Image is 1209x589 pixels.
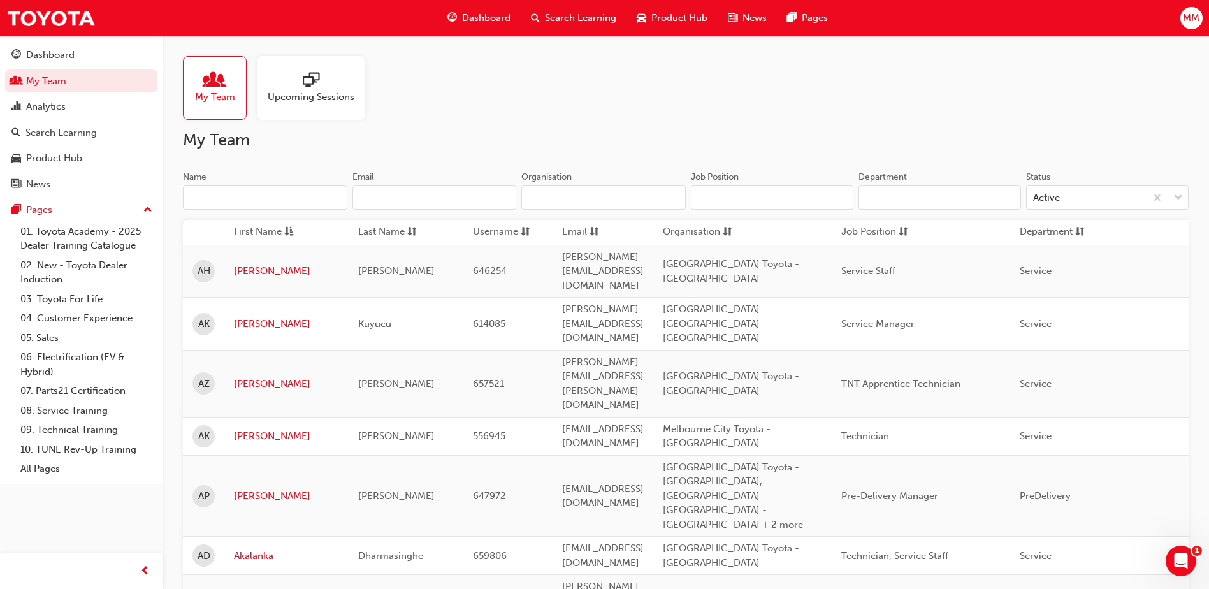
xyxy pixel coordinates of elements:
[462,11,510,25] span: Dashboard
[1020,265,1052,277] span: Service
[6,4,96,33] img: Trak
[742,11,767,25] span: News
[26,151,82,166] div: Product Hub
[26,177,50,192] div: News
[195,90,235,105] span: My Team
[637,10,646,26] span: car-icon
[198,264,210,279] span: AH
[15,289,157,309] a: 03. Toyota For Life
[15,347,157,381] a: 06. Electrification (EV & Hybrid)
[358,224,428,240] button: Last Namesorting-icon
[841,378,960,389] span: TNT Apprentice Technician
[358,265,435,277] span: [PERSON_NAME]
[663,258,799,284] span: [GEOGRAPHIC_DATA] Toyota - [GEOGRAPHIC_DATA]
[407,224,417,240] span: sorting-icon
[257,56,375,120] a: Upcoming Sessions
[183,185,347,210] input: Name
[5,43,157,67] a: Dashboard
[651,11,707,25] span: Product Hub
[303,72,319,90] span: sessionType_ONLINE_URL-icon
[284,224,294,240] span: asc-icon
[447,10,457,26] span: guage-icon
[691,171,739,184] div: Job Position
[15,459,157,479] a: All Pages
[841,224,896,240] span: Job Position
[663,370,799,396] span: [GEOGRAPHIC_DATA] Toyota - [GEOGRAPHIC_DATA]
[5,198,157,222] button: Pages
[11,101,21,113] span: chart-icon
[802,11,828,25] span: Pages
[11,50,21,61] span: guage-icon
[11,179,21,191] span: news-icon
[473,430,505,442] span: 556945
[15,381,157,401] a: 07. Parts21 Certification
[841,490,938,502] span: Pre-Delivery Manager
[198,377,210,391] span: AZ
[562,303,644,344] span: [PERSON_NAME][EMAIL_ADDRESS][DOMAIN_NAME]
[352,185,517,210] input: Email
[358,378,435,389] span: [PERSON_NAME]
[691,185,853,210] input: Job Position
[234,224,304,240] button: First Nameasc-icon
[663,423,771,449] span: Melbourne City Toyota - [GEOGRAPHIC_DATA]
[15,440,157,460] a: 10. TUNE Rev-Up Training
[899,224,908,240] span: sorting-icon
[663,462,803,530] span: [GEOGRAPHIC_DATA] Toyota - [GEOGRAPHIC_DATA], [GEOGRAPHIC_DATA] [GEOGRAPHIC_DATA] - [GEOGRAPHIC_D...
[358,318,391,330] span: Kuyucu
[358,550,423,562] span: Dharmasinghe
[1020,224,1073,240] span: Department
[140,564,150,579] span: prev-icon
[198,317,210,331] span: AK
[1020,550,1052,562] span: Service
[777,5,838,31] a: pages-iconPages
[1020,318,1052,330] span: Service
[663,303,767,344] span: [GEOGRAPHIC_DATA] [GEOGRAPHIC_DATA] - [GEOGRAPHIC_DATA]
[1033,191,1060,205] div: Active
[562,483,644,509] span: [EMAIL_ADDRESS][DOMAIN_NAME]
[841,430,889,442] span: Technician
[1020,378,1052,389] span: Service
[15,256,157,289] a: 02. New - Toyota Dealer Induction
[473,265,507,277] span: 646254
[1166,546,1196,576] iframe: Intercom live chat
[15,401,157,421] a: 08. Service Training
[15,328,157,348] a: 05. Sales
[1192,546,1202,556] span: 1
[234,489,339,504] a: [PERSON_NAME]
[358,430,435,442] span: [PERSON_NAME]
[473,550,507,562] span: 659806
[562,224,632,240] button: Emailsorting-icon
[11,127,20,139] span: search-icon
[858,171,907,184] div: Department
[25,126,97,140] div: Search Learning
[723,224,732,240] span: sorting-icon
[858,185,1021,210] input: Department
[198,429,210,444] span: AK
[15,222,157,256] a: 01. Toyota Academy - 2025 Dealer Training Catalogue
[268,90,354,105] span: Upcoming Sessions
[183,130,1189,150] h2: My Team
[234,429,339,444] a: [PERSON_NAME]
[198,489,210,504] span: AP
[663,224,720,240] span: Organisation
[590,224,599,240] span: sorting-icon
[626,5,718,31] a: car-iconProduct Hub
[1020,490,1071,502] span: PreDelivery
[5,173,157,196] a: News
[545,11,616,25] span: Search Learning
[198,549,210,564] span: AD
[183,56,257,120] a: My Team
[531,10,540,26] span: search-icon
[841,265,895,277] span: Service Staff
[183,171,206,184] div: Name
[663,542,799,569] span: [GEOGRAPHIC_DATA] Toyota - [GEOGRAPHIC_DATA]
[11,205,21,216] span: pages-icon
[521,171,572,184] div: Organisation
[521,185,686,210] input: Organisation
[234,264,339,279] a: [PERSON_NAME]
[1020,224,1090,240] button: Departmentsorting-icon
[562,542,644,569] span: [EMAIL_ADDRESS][DOMAIN_NAME]
[718,5,777,31] a: news-iconNews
